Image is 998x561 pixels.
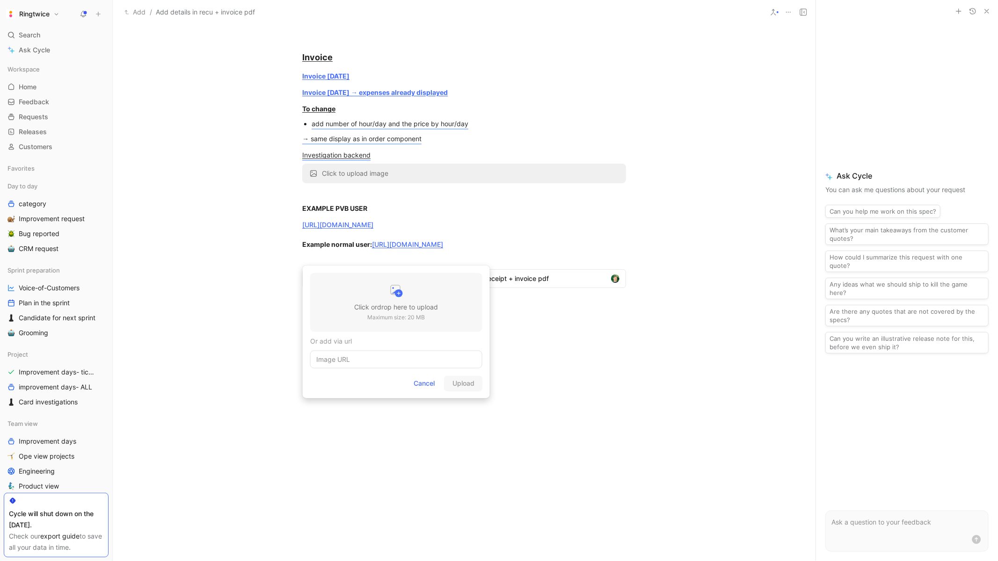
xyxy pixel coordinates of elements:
[310,336,482,347] div: Or add via url
[406,376,443,391] button: Cancel
[354,313,438,322] p: Maximum size: 20 MB
[310,351,482,368] input: Image URL
[414,378,435,389] span: Cancel
[354,302,438,313] h3: Click or drop here to upload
